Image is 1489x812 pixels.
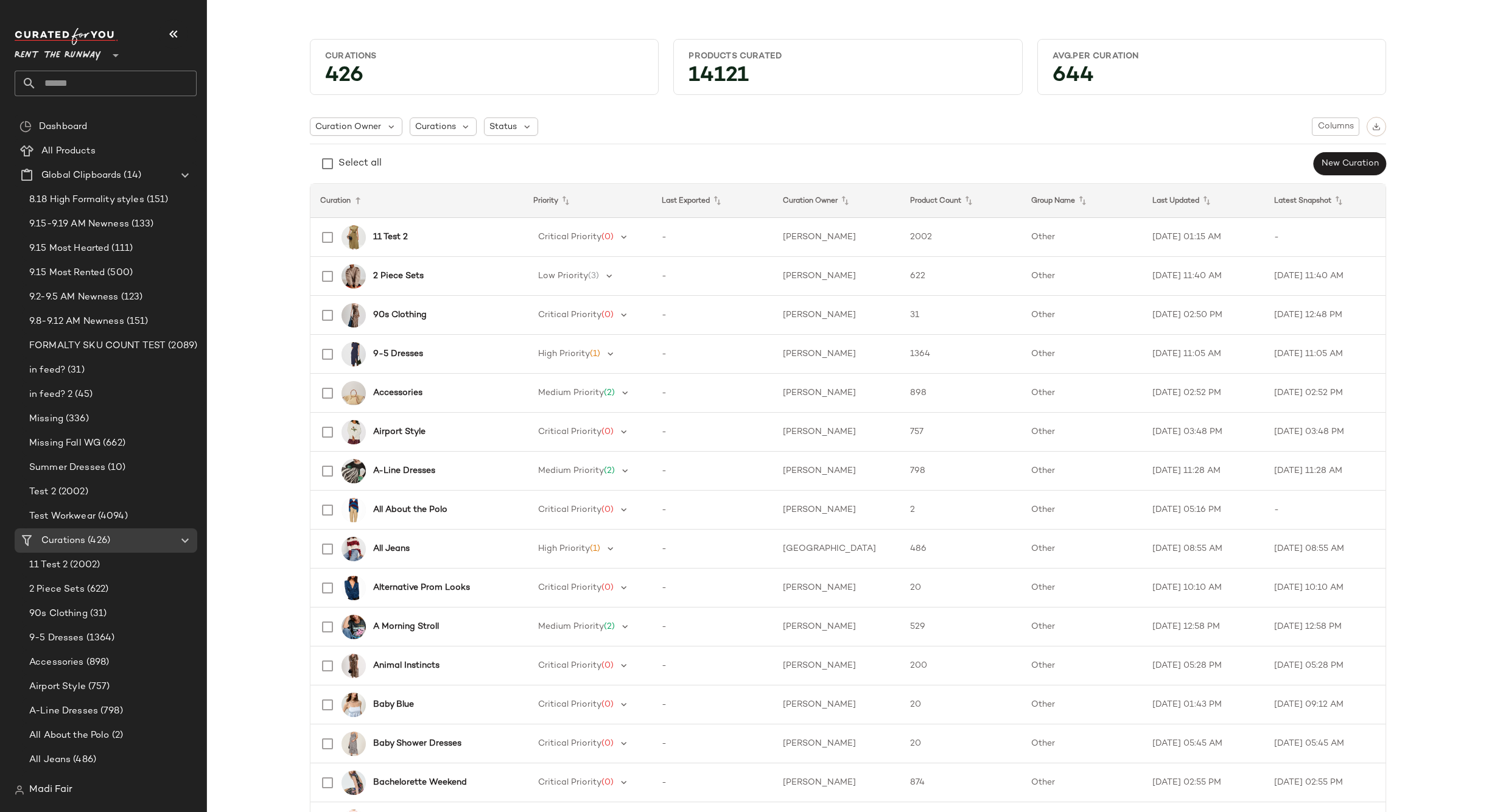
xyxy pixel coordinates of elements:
b: 2 Piece Sets [373,270,424,282]
span: Critical Priority [538,583,601,592]
td: Other [1021,724,1143,763]
div: 426 [315,67,653,89]
td: 20 [900,685,1021,724]
span: Summer Dresses [29,461,105,475]
span: Medium Priority [538,466,604,475]
span: (1) [590,544,600,553]
td: 874 [900,763,1021,802]
b: 11 Test 2 [373,231,408,243]
td: [PERSON_NAME] [773,685,900,724]
td: - [652,763,773,802]
span: Low Priority [538,271,588,281]
span: (757) [86,680,110,694]
td: 2002 [900,218,1021,257]
td: - [652,646,773,685]
td: [DATE] 08:55 AM [1264,530,1386,569]
b: Animal Instincts [373,659,440,672]
span: (662) [100,436,125,450]
span: Alternative Prom Looks [29,777,133,791]
b: 9-5 Dresses [373,348,423,360]
td: - [652,607,773,646]
td: 1364 [900,335,1021,374]
td: [DATE] 12:58 PM [1143,607,1264,646]
img: DAY26.jpg [342,615,366,639]
span: (151) [144,193,169,207]
td: Other [1021,296,1143,335]
span: Airport Style [29,680,86,694]
td: 529 [900,607,1021,646]
td: [DATE] 05:16 PM [1143,491,1264,530]
b: Bachelorette Weekend [373,776,467,789]
span: (0) [601,427,614,436]
td: [DATE] 02:52 PM [1264,374,1386,413]
img: BSH183.jpg [342,225,366,250]
span: (123) [119,290,143,304]
span: 9.2-9.5 AM Newness [29,290,119,304]
span: Missing [29,412,63,426]
span: Test 2 [29,485,56,499]
td: [PERSON_NAME] [773,257,900,296]
b: Alternative Prom Looks [373,581,470,594]
span: (151) [124,315,149,329]
span: (0) [601,233,614,242]
td: - [652,530,773,569]
img: CLUB239.jpg [342,693,366,717]
div: Select all [338,156,382,171]
img: SAB44.jpg [342,576,366,600]
span: Dashboard [39,120,87,134]
span: (31) [88,607,107,621]
img: RPE27.jpg [342,732,366,756]
span: Accessories [29,656,84,670]
span: in feed? 2 [29,388,72,402]
td: Other [1021,530,1143,569]
td: 20 [900,724,1021,763]
td: [PERSON_NAME] [773,335,900,374]
span: Medium Priority [538,622,604,631]
td: Other [1021,413,1143,452]
span: 9.15-9.19 AM Newness [29,217,129,231]
div: Avg.per Curation [1053,51,1371,62]
span: Critical Priority [538,778,601,787]
td: - [652,218,773,257]
td: - [652,685,773,724]
td: [DATE] 11:40 AM [1143,257,1264,296]
span: Test Workwear [29,509,96,523]
img: UIM40.jpg [342,771,366,795]
td: - [1264,218,1386,257]
td: [PERSON_NAME] [773,607,900,646]
td: - [652,569,773,607]
td: [DATE] 12:58 PM [1264,607,1386,646]
img: TNT330.jpg [342,342,366,366]
span: (2) [604,622,615,631]
span: (798) [98,704,123,718]
th: Curation Owner [773,184,900,218]
td: 31 [900,296,1021,335]
td: [DATE] 03:48 PM [1143,413,1264,452]
td: Other [1021,763,1143,802]
td: [DATE] 01:15 AM [1143,218,1264,257]
span: (0) [601,739,614,748]
td: [DATE] 02:55 PM [1264,763,1386,802]
span: (3) [588,271,599,281]
td: [PERSON_NAME] [773,646,900,685]
span: (1364) [84,631,115,645]
b: All About the Polo [373,503,447,516]
td: [DATE] 11:40 AM [1264,257,1386,296]
td: 898 [900,374,1021,413]
span: Critical Priority [538,427,601,436]
td: Other [1021,685,1143,724]
span: Critical Priority [538,233,601,242]
span: 11 Test 2 [29,558,68,572]
td: [PERSON_NAME] [773,569,900,607]
td: - [652,491,773,530]
th: Group Name [1021,184,1143,218]
td: [DATE] 11:28 AM [1143,452,1264,491]
span: Rent the Runway [15,41,101,63]
td: Other [1021,569,1143,607]
span: (4094) [96,509,128,523]
span: FORMALTY SKU COUNT TEST [29,339,166,353]
button: Columns [1312,117,1359,136]
span: (898) [84,656,110,670]
td: 486 [900,530,1021,569]
img: cfy_white_logo.C9jOOHJF.svg [15,28,118,45]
